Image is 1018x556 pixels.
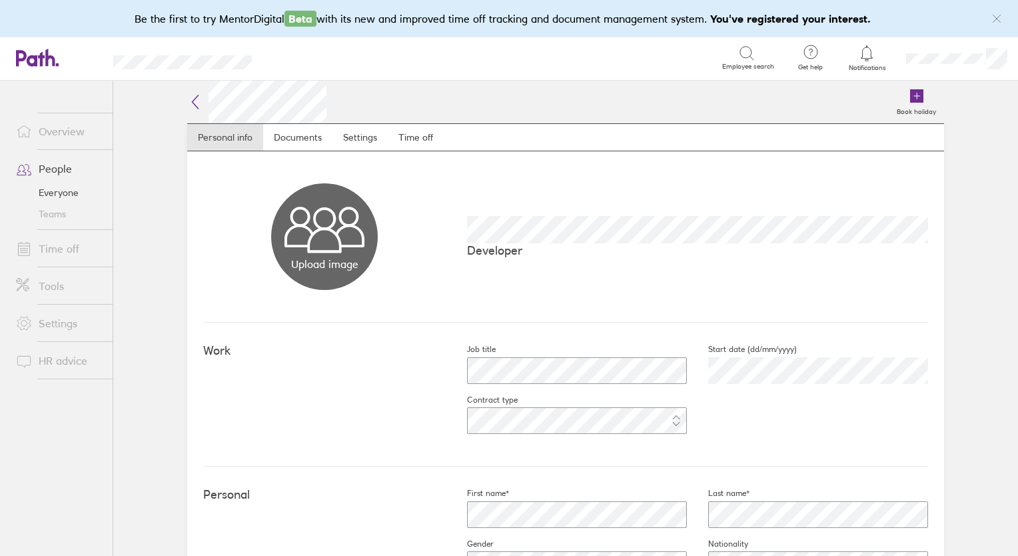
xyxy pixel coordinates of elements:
[446,539,494,549] label: Gender
[5,203,113,225] a: Teams
[710,12,871,25] b: You've registered your interest.
[388,124,444,151] a: Time off
[845,44,889,72] a: Notifications
[203,488,446,502] h4: Personal
[5,273,113,299] a: Tools
[203,344,446,358] h4: Work
[889,104,944,116] label: Book holiday
[889,81,944,123] a: Book holiday
[789,63,832,71] span: Get help
[284,11,316,27] span: Beta
[687,344,797,355] label: Start date (dd/mm/yyyy)
[446,488,509,499] label: First name*
[5,310,113,337] a: Settings
[263,124,332,151] a: Documents
[467,243,928,257] p: Developer
[687,488,750,499] label: Last name*
[446,395,518,405] label: Contract type
[5,182,113,203] a: Everyone
[288,51,322,63] div: Search
[845,64,889,72] span: Notifications
[5,118,113,145] a: Overview
[5,235,113,262] a: Time off
[722,63,774,71] span: Employee search
[187,124,263,151] a: Personal info
[687,539,748,549] label: Nationality
[5,155,113,182] a: People
[5,347,113,374] a: HR advice
[135,11,884,27] div: Be the first to try MentorDigital with its new and improved time off tracking and document manage...
[446,344,496,355] label: Job title
[332,124,388,151] a: Settings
